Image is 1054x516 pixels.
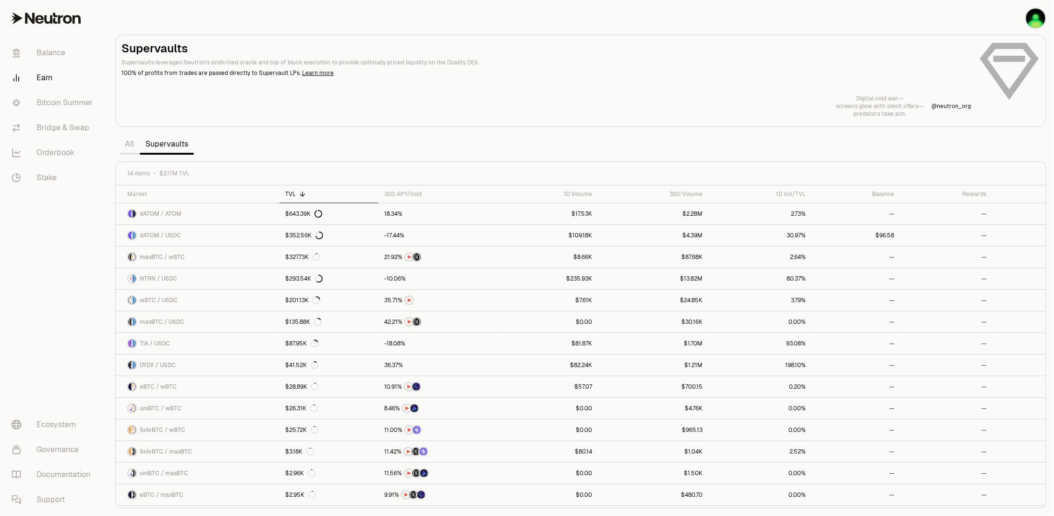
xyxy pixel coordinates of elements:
a: NTRN LogoUSDC LogoNTRN / USDC [116,268,279,289]
span: DYDX / USDC [140,361,176,369]
div: 30D APY/hold [384,190,492,198]
a: Bitcoin Summer [4,90,104,115]
span: TIA / USDC [140,340,170,347]
a: $0.00 [497,419,598,441]
a: Ecosystem [4,412,104,437]
a: -- [812,333,900,354]
a: $7.61K [497,290,598,311]
div: $135.88K [285,318,322,326]
a: 2.64% [708,246,812,268]
a: $82.24K [497,355,598,376]
button: NTRNStructured Points [384,317,492,327]
a: 30.97% [708,225,812,246]
p: Supervaults leverages Neutron's enshrined oracle and top of block execution to provide optimally ... [121,58,971,67]
span: maxBTC / USDC [140,318,184,326]
a: $3.18K [279,441,378,462]
a: $109.18K [497,225,598,246]
a: 0.00% [708,398,812,419]
a: 93.08% [708,333,812,354]
p: @ neutron_org [932,102,971,110]
div: Balance [818,190,895,198]
img: Solv Points [420,448,427,455]
img: DYDX Logo [128,361,132,369]
div: 1D Volume [503,190,593,198]
a: $28.89K [279,376,378,397]
span: SolvBTC / maxBTC [140,448,192,455]
img: wBTC Logo [133,383,136,391]
a: 3.79% [708,290,812,311]
a: $17.53K [497,203,598,224]
a: NTRNSolv Points [378,419,497,441]
a: uniBTC LogowBTC LogouniBTC / wBTC [116,398,279,419]
a: $965.13 [598,419,708,441]
img: Cosmos [1026,9,1045,28]
a: dATOM LogoUSDC LogodATOM / USDC [116,225,279,246]
img: Structured Points [410,491,417,499]
a: $0.00 [497,398,598,419]
a: -- [812,398,900,419]
a: Governance [4,437,104,462]
div: $2.95K [285,491,316,499]
img: Structured Points [412,448,420,455]
a: -- [900,398,992,419]
img: USDC Logo [133,340,136,347]
a: $30.16K [598,311,708,332]
a: Documentation [4,462,104,487]
a: -- [900,376,992,397]
img: maxBTC Logo [128,318,132,326]
img: Structured Points [413,318,421,326]
a: $26.31K [279,398,378,419]
a: $2.28M [598,203,708,224]
span: dATOM / ATOM [140,210,182,218]
button: NTRNEtherFi Points [384,382,492,392]
button: NTRNSolv Points [384,425,492,435]
a: maxBTC LogoUSDC LogomaxBTC / USDC [116,311,279,332]
a: -- [812,376,900,397]
a: NTRNBedrock Diamonds [378,398,497,419]
a: $643.39K [279,203,378,224]
div: $327.73K [285,253,320,261]
img: Bedrock Diamonds [411,405,418,412]
div: $352.56K [285,232,323,239]
img: maxBTC Logo [133,448,136,455]
img: EtherFi Points [412,383,420,391]
img: SolvBTC Logo [128,448,132,455]
img: ATOM Logo [133,210,136,218]
a: NTRNStructured PointsEtherFi Points [378,484,497,505]
img: NTRN [405,296,413,304]
img: NTRN [405,469,412,477]
img: uniBTC Logo [128,405,132,412]
a: -- [900,463,992,484]
a: $293.54K [279,268,378,289]
img: NTRN [404,448,412,455]
img: maxBTC Logo [128,253,132,261]
a: 2.52% [708,441,812,462]
span: wBTC / USDC [140,296,178,304]
a: $201.13K [279,290,378,311]
a: NTRN [378,290,497,311]
a: Bridge & Swap [4,115,104,140]
a: -- [900,246,992,268]
img: NTRN [405,253,413,261]
a: $57.07 [497,376,598,397]
span: eBTC / wBTC [140,383,177,391]
div: $643.39K [285,210,322,218]
a: 0.00% [708,311,812,332]
a: @neutron_org [932,102,971,110]
a: $96.58 [812,225,900,246]
button: NTRNStructured Points [384,252,492,262]
a: $1.50K [598,463,708,484]
a: maxBTC LogowBTC LogomaxBTC / wBTC [116,246,279,268]
a: $24.85K [598,290,708,311]
a: -- [900,419,992,441]
a: $87.68K [598,246,708,268]
a: All [119,135,140,154]
img: USDC Logo [133,275,136,283]
img: EtherFi Points [417,491,425,499]
a: NTRNStructured PointsBedrock Diamonds [378,463,497,484]
a: -- [812,484,900,505]
a: $1.70M [598,333,708,354]
img: Solv Points [413,426,421,434]
div: Market [127,190,274,198]
a: $41.52K [279,355,378,376]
